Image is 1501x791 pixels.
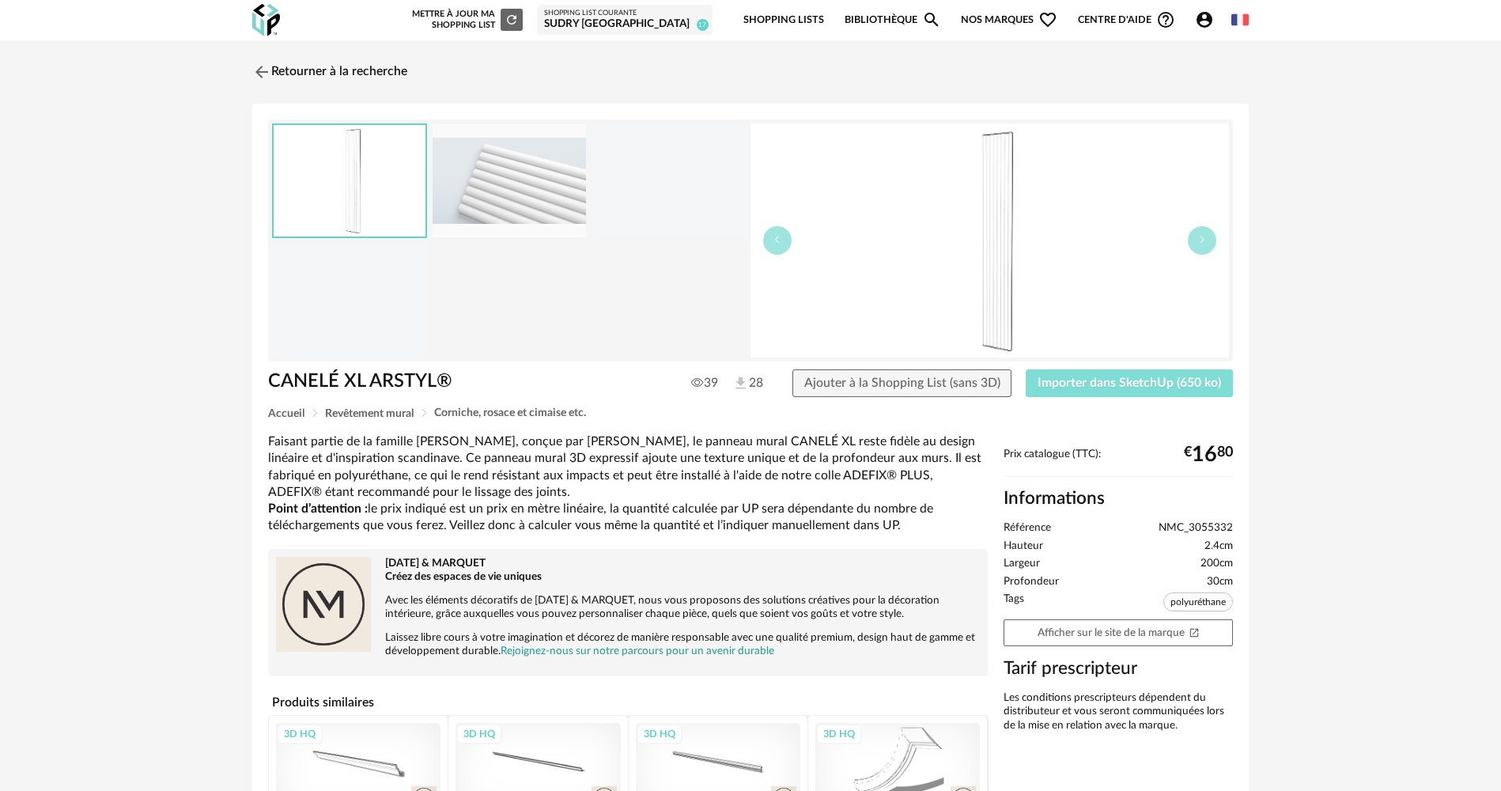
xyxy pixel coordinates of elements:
[1163,592,1233,611] span: polyuréthane
[1189,626,1200,638] span: Open In New icon
[544,9,705,18] div: Shopping List courante
[385,571,542,582] b: Créez des espaces de vie uniques
[732,375,763,392] span: 28
[1004,657,1233,680] h3: Tarif prescripteur
[1195,10,1221,29] span: Account Circle icon
[456,724,502,744] div: 3D HQ
[276,594,980,621] p: Avec les éléments décoratifs de [DATE] & MARQUET, nous vous proposons des solutions créatives pou...
[268,369,661,394] h1: CANELÉ XL ARSTYL®
[268,433,988,535] div: Faisant partie de la famille [PERSON_NAME], conçue par [PERSON_NAME], le panneau mural CANELÉ XL ...
[1004,487,1233,510] h2: Informations
[268,407,1233,419] div: Breadcrumb
[409,9,523,31] div: Mettre à jour ma Shopping List
[1026,369,1233,398] button: Importer dans SketchUp (650 ko)
[1004,575,1059,589] span: Profondeur
[505,15,519,24] span: Refresh icon
[961,2,1057,39] span: Nos marques
[845,2,941,39] a: BibliothèqueMagnify icon
[252,55,407,89] a: Retourner à la recherche
[385,558,486,569] b: [DATE] & MARQUET
[1159,521,1233,536] span: NMC_3055332
[544,17,705,32] div: SUDRY [GEOGRAPHIC_DATA]
[1004,557,1040,571] span: Largeur
[1207,575,1233,589] span: 30cm
[1004,448,1233,477] div: Prix catalogue (TTC):
[252,4,280,36] img: OXP
[743,2,824,39] a: Shopping Lists
[274,125,425,237] img: thumbnail.png
[433,124,586,237] img: NMC_02_arstyl_canele-xl_wall-panels_a_cbs.jpg
[434,407,586,418] span: Corniche, rosace et cimaise etc.
[1004,539,1043,554] span: Hauteur
[697,19,709,31] span: 17
[1038,377,1221,389] span: Importer dans SketchUp (650 ko)
[268,502,368,515] b: Point d’attention :
[1004,592,1024,615] span: Tags
[1078,10,1175,29] span: Centre d'aideHelp Circle Outline icon
[268,408,304,419] span: Accueil
[1004,619,1233,647] a: Afficher sur le site de la marqueOpen In New icon
[325,408,414,419] span: Revêtement mural
[1184,448,1233,461] div: € 80
[1195,10,1214,29] span: Account Circle icon
[268,501,988,535] p: le prix indiqué est un prix en mètre linéaire, la quantité calculée par UP sera dépendante du nom...
[792,369,1012,398] button: Ajouter à la Shopping List (sans 3D)
[252,62,271,81] img: svg+xml;base64,PHN2ZyB3aWR0aD0iMjQiIGhlaWdodD0iMjQiIHZpZXdCb3g9IjAgMCAyNCAyNCIgZmlsbD0ibm9uZSIgeG...
[544,9,705,32] a: Shopping List courante SUDRY [GEOGRAPHIC_DATA] 17
[637,724,682,744] div: 3D HQ
[276,631,980,658] p: Laissez libre cours à votre imagination et décorez de manière responsable avec une qualité premiu...
[1192,448,1217,461] span: 16
[1156,10,1175,29] span: Help Circle Outline icon
[1200,557,1233,571] span: 200cm
[501,645,774,657] a: Rejoignez-nous sur notre parcours pour un avenir durable
[816,724,862,744] div: 3D HQ
[1231,11,1249,28] img: fr
[804,377,1000,389] span: Ajouter à la Shopping List (sans 3D)
[750,123,1229,358] img: thumbnail.png
[1004,521,1051,536] span: Référence
[1204,539,1233,554] span: 2.4cm
[276,557,371,652] img: brand logo
[922,10,941,29] span: Magnify icon
[277,724,323,744] div: 3D HQ
[1038,10,1057,29] span: Heart Outline icon
[732,375,749,392] img: Téléchargements
[1004,691,1233,733] div: Les conditions prescripteurs dépendent du distributeur et vous seront communiquées lors de la mis...
[268,691,988,714] h4: Produits similaires
[691,375,718,391] span: 39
